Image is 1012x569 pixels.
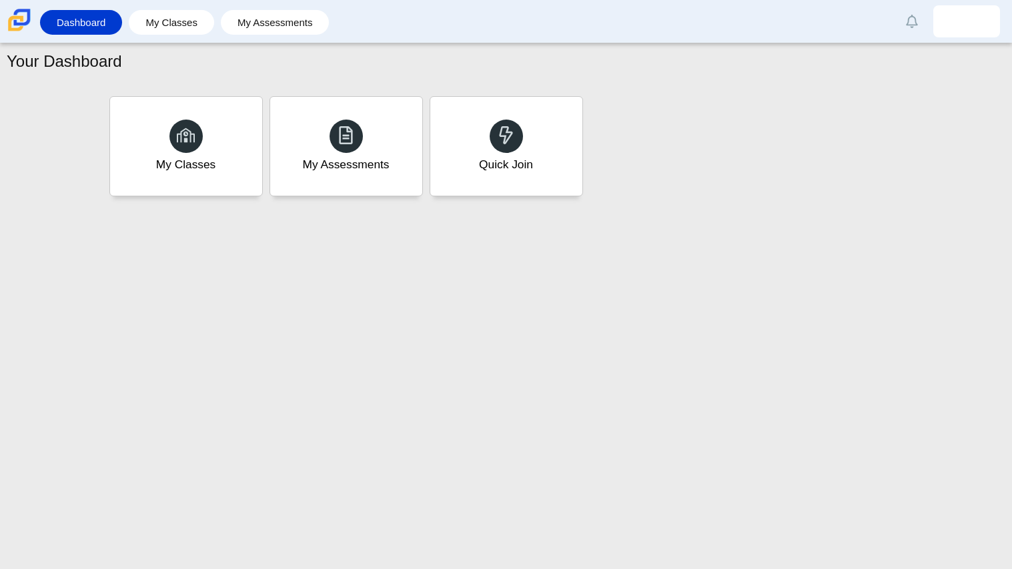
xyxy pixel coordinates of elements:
[47,10,115,35] a: Dashboard
[430,96,583,196] a: Quick Join
[303,156,390,173] div: My Assessments
[7,50,122,73] h1: Your Dashboard
[270,96,423,196] a: My Assessments
[897,7,927,36] a: Alerts
[227,10,323,35] a: My Assessments
[5,6,33,34] img: Carmen School of Science & Technology
[5,25,33,36] a: Carmen School of Science & Technology
[135,10,207,35] a: My Classes
[156,156,216,173] div: My Classes
[933,5,1000,37] a: dulce.gutierrezval.DNUES9
[956,11,977,32] img: dulce.gutierrezval.DNUES9
[479,156,533,173] div: Quick Join
[109,96,263,196] a: My Classes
